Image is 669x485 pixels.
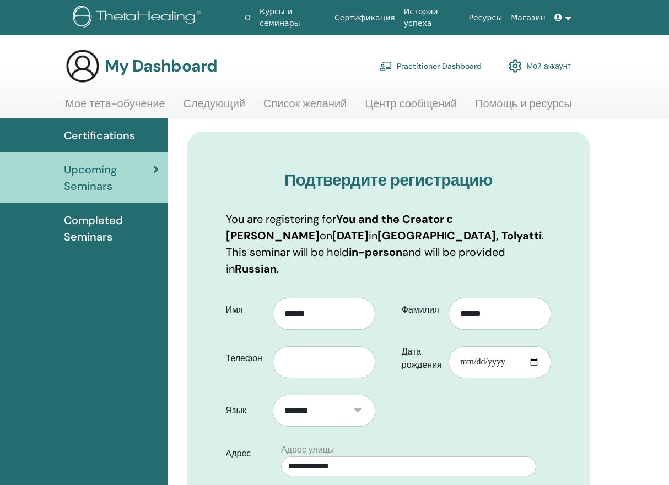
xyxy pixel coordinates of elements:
[255,2,330,34] a: Курсы и семинары
[506,8,549,28] a: Магазин
[218,443,274,464] label: Адрес
[379,54,482,78] a: Practitioner Dashboard
[226,212,453,243] b: You and the Creator с [PERSON_NAME]
[400,2,465,34] a: Истории успеха
[64,212,159,245] span: Completed Seminars
[65,97,165,118] a: Мое тета-обучение
[218,348,273,369] label: Телефон
[218,299,273,320] label: Имя
[377,228,542,243] b: [GEOGRAPHIC_DATA], Tolyatti
[509,57,522,75] img: cog.svg
[263,97,347,118] a: Список желаний
[393,299,449,320] label: Фамилия
[465,8,507,28] a: Ресурсы
[475,97,572,118] a: Помощь и ресурсы
[65,48,100,84] img: generic-user-icon.jpg
[184,97,245,118] a: Следующий
[64,127,135,144] span: Certifications
[509,54,571,78] a: Мой аккаунт
[332,228,369,243] b: [DATE]
[281,443,334,456] label: Адрес улицы
[218,400,273,421] label: Язык
[349,245,402,259] b: in-person
[226,170,552,190] h3: Подтвердите регистрацию
[240,8,255,28] a: О
[73,6,204,30] img: logo.png
[235,261,277,276] b: Russian
[379,61,392,71] img: chalkboard-teacher.svg
[226,211,552,277] p: You are registering for on in . This seminar will be held and will be provided in .
[365,97,457,118] a: Центр сообщений
[330,8,400,28] a: Сертификация
[105,56,217,76] h3: My Dashboard
[393,341,449,375] label: Дата рождения
[64,161,153,194] span: Upcoming Seminars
